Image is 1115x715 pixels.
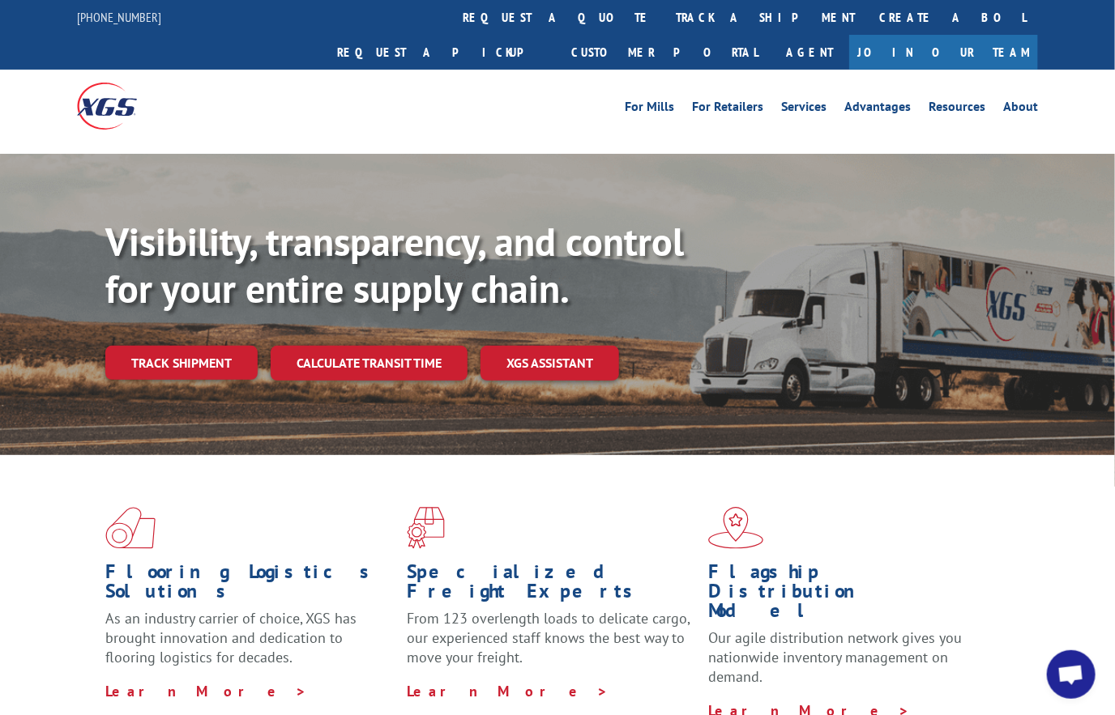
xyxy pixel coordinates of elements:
a: About [1003,100,1038,118]
a: Join Our Team [849,35,1038,70]
img: xgs-icon-total-supply-chain-intelligence-red [105,507,156,549]
a: Customer Portal [559,35,770,70]
a: XGS ASSISTANT [481,346,619,381]
b: Visibility, transparency, and control for your entire supply chain. [105,216,684,313]
a: [PHONE_NUMBER] [77,9,161,25]
a: Learn More > [407,682,609,700]
a: Track shipment [105,346,258,380]
h1: Flagship Distribution Model [708,562,998,628]
div: Open chat [1047,650,1096,699]
h1: Specialized Freight Experts [407,562,696,609]
a: For Retailers [692,100,763,118]
a: Advantages [844,100,911,118]
a: Agent [770,35,849,70]
a: Calculate transit time [271,346,468,381]
a: Services [781,100,827,118]
a: Resources [929,100,985,118]
span: As an industry carrier of choice, XGS has brought innovation and dedication to flooring logistics... [105,609,357,666]
h1: Flooring Logistics Solutions [105,562,395,609]
img: xgs-icon-flagship-distribution-model-red [708,507,764,549]
span: Our agile distribution network gives you nationwide inventory management on demand. [708,628,962,686]
a: For Mills [625,100,674,118]
a: Request a pickup [325,35,559,70]
img: xgs-icon-focused-on-flooring-red [407,507,445,549]
a: Learn More > [105,682,307,700]
p: From 123 overlength loads to delicate cargo, our experienced staff knows the best way to move you... [407,609,696,681]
